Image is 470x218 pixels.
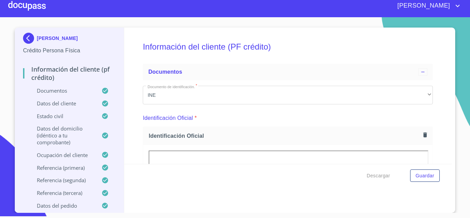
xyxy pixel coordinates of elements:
div: [PERSON_NAME] [23,33,116,46]
p: Crédito Persona Física [23,46,116,55]
p: Referencia (primera) [23,164,102,171]
span: Guardar [416,172,434,180]
div: Documentos [143,64,433,80]
img: Docupass spot blue [23,33,37,44]
p: Datos del cliente [23,100,102,107]
p: Estado Civil [23,113,102,120]
p: Información del cliente (PF crédito) [23,65,116,82]
button: Descargar [364,169,393,182]
button: Guardar [410,169,440,182]
p: Ocupación del Cliente [23,152,102,158]
p: Datos del pedido [23,202,102,209]
span: Identificación Oficial [149,132,420,139]
h5: Información del cliente (PF crédito) [143,33,433,61]
span: Descargar [367,172,390,180]
span: Documentos [148,69,182,75]
span: [PERSON_NAME] [392,0,453,11]
button: account of current user [392,0,462,11]
p: Datos del domicilio (idéntico a tu comprobante) [23,125,102,146]
p: [PERSON_NAME] [37,35,78,41]
p: Identificación Oficial [143,114,193,122]
p: Referencia (segunda) [23,177,102,184]
div: INE [143,86,433,104]
p: Referencia (tercera) [23,189,102,196]
p: Documentos [23,87,102,94]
